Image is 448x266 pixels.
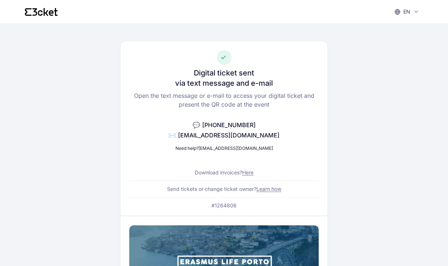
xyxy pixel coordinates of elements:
p: Download invoices? [195,169,253,176]
span: [PHONE_NUMBER] [202,121,256,129]
span: [EMAIL_ADDRESS][DOMAIN_NAME] [178,132,279,139]
span: 💬 [193,121,200,129]
p: Send tickets or change ticket owner? [167,185,281,193]
span: Need help? [175,145,199,151]
a: Here [242,169,253,176]
a: Learn how [256,186,281,192]
h3: Digital ticket sent [194,68,254,78]
p: en [403,8,410,15]
h3: via text message and e-mail [175,78,273,88]
span: ✉️ [169,132,176,139]
a: [EMAIL_ADDRESS][DOMAIN_NAME] [199,145,273,151]
p: #1264806 [211,202,237,209]
p: Open the text message or e-mail to access your digital ticket and present the QR code at the event [129,91,319,109]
